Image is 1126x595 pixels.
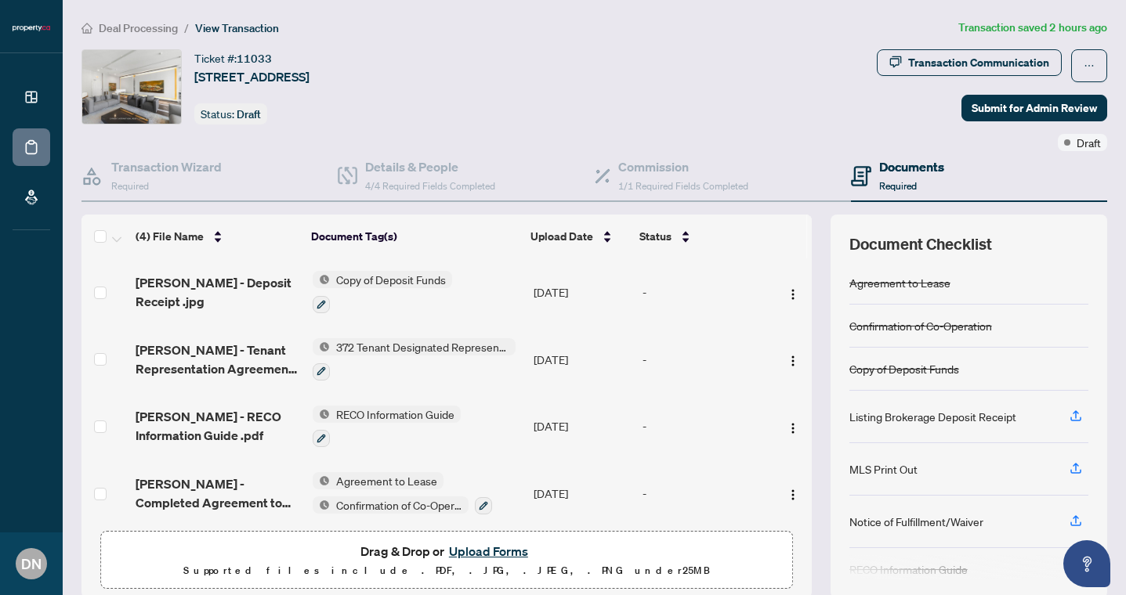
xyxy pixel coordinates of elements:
span: Upload Date [530,228,593,245]
button: Logo [780,279,806,305]
div: - [643,351,766,368]
img: Status Icon [313,472,330,489]
span: RECO Information Guide [330,406,461,423]
span: (4) File Name [136,228,204,245]
div: Listing Brokerage Deposit Receipt [849,408,1016,425]
img: IMG-C12404809_1.jpg [82,50,181,124]
img: Status Icon [313,271,330,288]
td: [DATE] [527,393,636,460]
h4: Transaction Wizard [111,157,222,176]
span: Submit for Admin Review [972,96,1097,121]
button: Status Icon372 Tenant Designated Representation Agreement with Company Schedule A [313,338,516,380]
span: Required [879,180,917,192]
div: Transaction Communication [908,50,1049,75]
span: Required [111,180,149,192]
li: / [184,19,189,37]
div: MLS Print Out [849,460,918,478]
button: Transaction Communication [877,49,1062,76]
button: Submit for Admin Review [961,95,1107,121]
button: Status IconAgreement to LeaseStatus IconConfirmation of Co-Operation [313,472,492,514]
h4: Documents [879,157,944,176]
div: Notice of Fulfillment/Waiver [849,513,983,530]
img: Status Icon [313,406,330,423]
span: home [81,23,92,34]
span: [STREET_ADDRESS] [194,67,310,86]
div: Copy of Deposit Funds [849,360,959,377]
th: (4) File Name [129,215,305,258]
button: Upload Forms [444,541,533,561]
img: Logo [787,422,799,435]
span: Status [639,228,672,245]
p: Supported files include .PDF, .JPG, .JPEG, .PNG under 25 MB [110,561,783,580]
span: [PERSON_NAME] - Deposit Receipt .jpg [136,273,299,311]
article: Transaction saved 2 hours ago [958,19,1107,37]
span: Copy of Deposit Funds [330,271,452,288]
span: Document Checklist [849,233,992,255]
th: Document Tag(s) [305,215,524,258]
span: 372 Tenant Designated Representation Agreement with Company Schedule A [330,338,516,355]
div: Ticket #: [194,49,272,67]
td: [DATE] [527,460,636,527]
h4: Details & People [365,157,495,176]
div: - [643,283,766,301]
span: Confirmation of Co-Operation [330,496,469,514]
img: Logo [787,355,799,367]
span: Draft [237,107,261,121]
span: Agreement to Lease [330,472,444,489]
span: Draft [1077,134,1101,151]
div: Status: [194,103,267,124]
button: Logo [780,347,806,372]
span: [PERSON_NAME] - Tenant Representation Agreement with Propertyca Schedule A .pdf [136,341,299,378]
span: ellipsis [1084,60,1095,71]
span: Drag & Drop or [360,541,533,561]
button: Status IconCopy of Deposit Funds [313,271,452,313]
td: [DATE] [527,258,636,326]
div: - [643,485,766,502]
h4: Commission [618,157,748,176]
span: DN [21,553,42,575]
div: - [643,417,766,435]
button: Open asap [1063,540,1110,587]
span: Deal Processing [99,21,178,35]
span: 11033 [237,52,272,66]
button: Logo [780,481,806,506]
img: Logo [787,288,799,301]
button: Status IconRECO Information Guide [313,406,461,448]
div: Agreement to Lease [849,274,950,291]
th: Status [633,215,769,258]
span: [PERSON_NAME] - Completed Agreement to Lease and Confirmation of Co-op.pdf [136,474,299,512]
td: [DATE] [527,326,636,393]
span: View Transaction [195,21,279,35]
span: Drag & Drop orUpload FormsSupported files include .PDF, .JPG, .JPEG, .PNG under25MB [101,532,792,590]
img: Status Icon [313,496,330,514]
span: 4/4 Required Fields Completed [365,180,495,192]
img: logo [13,23,50,33]
img: Status Icon [313,338,330,355]
th: Upload Date [524,215,632,258]
img: Logo [787,489,799,501]
button: Logo [780,413,806,438]
div: Confirmation of Co-Operation [849,317,992,334]
span: 1/1 Required Fields Completed [618,180,748,192]
span: [PERSON_NAME] - RECO Information Guide .pdf [136,407,299,445]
